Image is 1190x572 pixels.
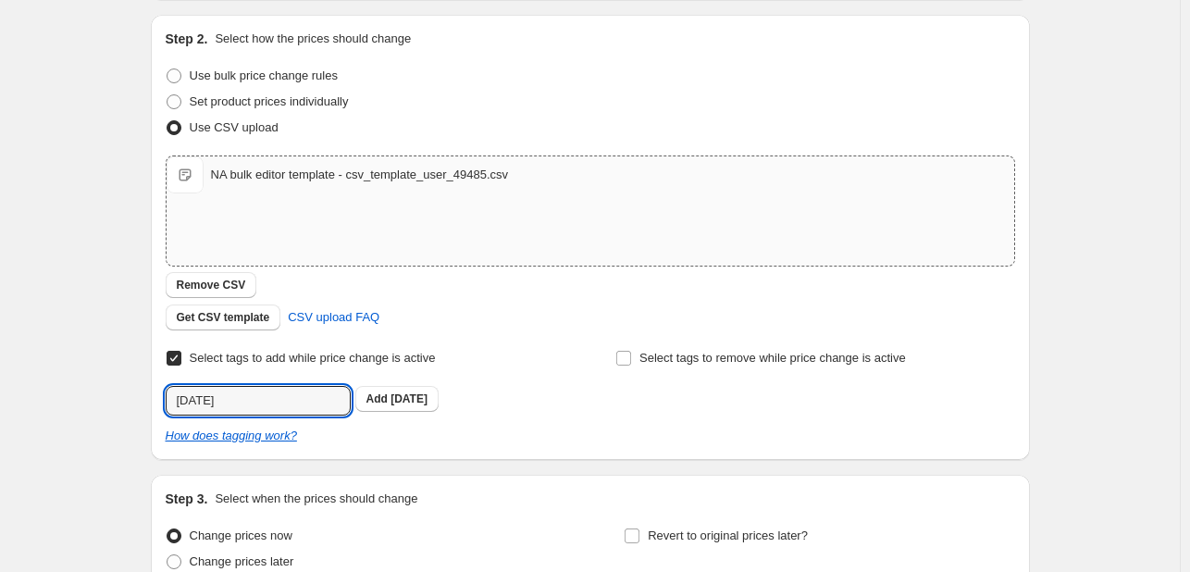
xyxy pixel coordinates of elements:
span: Set product prices individually [190,94,349,108]
span: Use CSV upload [190,120,279,134]
h2: Step 2. [166,30,208,48]
button: Add [DATE] [355,386,439,412]
span: Get CSV template [177,310,270,325]
h2: Step 3. [166,490,208,508]
a: How does tagging work? [166,429,297,442]
span: CSV upload FAQ [288,308,379,327]
span: Select tags to add while price change is active [190,351,436,365]
span: Change prices now [190,528,292,542]
div: NA bulk editor template - csv_template_user_49485.csv [211,166,509,184]
span: Remove CSV [177,278,246,292]
span: Revert to original prices later? [648,528,808,542]
span: [DATE] [390,392,428,405]
p: Select how the prices should change [215,30,411,48]
span: Select tags to remove while price change is active [639,351,906,365]
p: Select when the prices should change [215,490,417,508]
a: CSV upload FAQ [277,303,390,332]
button: Remove CSV [166,272,257,298]
input: Select tags to add [166,386,351,416]
button: Get CSV template [166,305,281,330]
span: Use bulk price change rules [190,68,338,82]
span: Change prices later [190,554,294,568]
b: Add [366,392,388,405]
